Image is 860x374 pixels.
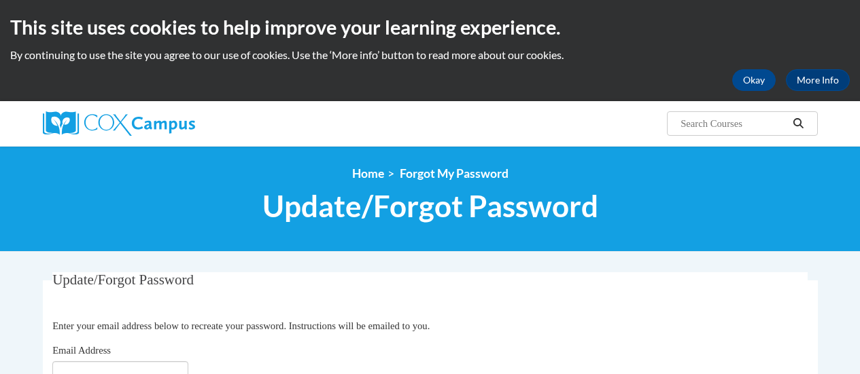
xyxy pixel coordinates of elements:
input: Search Courses [679,115,788,132]
span: Email Address [52,345,111,356]
span: Update/Forgot Password [262,188,598,224]
img: Cox Campus [43,111,195,136]
a: Home [352,166,384,181]
button: Okay [732,69,776,91]
a: More Info [786,69,850,91]
span: Forgot My Password [400,166,509,181]
p: By continuing to use the site you agree to our use of cookies. Use the ‘More info’ button to read... [10,48,850,62]
span: Enter your email address below to recreate your password. Instructions will be emailed to you. [52,320,430,331]
button: Search [788,115,808,132]
a: Cox Campus [43,111,288,136]
span: Update/Forgot Password [52,272,194,288]
h2: This site uses cookies to help improve your learning experience. [10,14,850,41]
